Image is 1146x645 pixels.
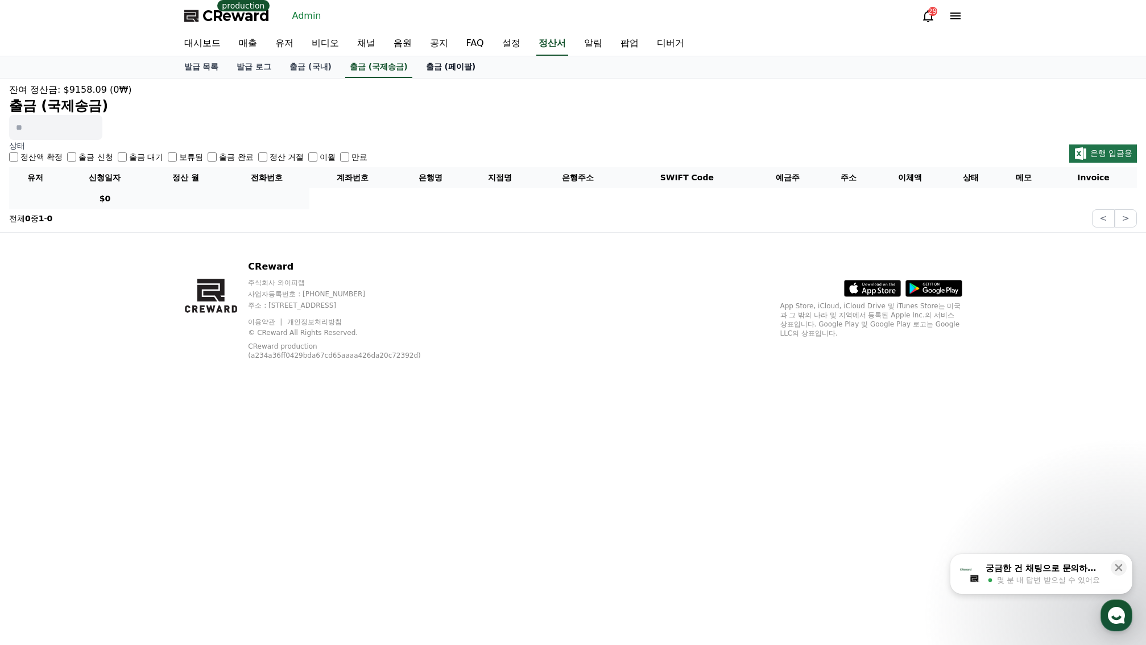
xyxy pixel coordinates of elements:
[535,167,621,188] th: 은행주소
[288,7,326,25] a: Admin
[9,97,1137,115] h2: 출금 (국제송금)
[175,56,228,78] a: 발급 목록
[227,56,280,78] a: 발급 로그
[648,32,693,56] a: 디버거
[1090,148,1132,158] span: 은행 입금용
[611,32,648,56] a: 팝업
[3,361,75,389] a: 홈
[945,167,998,188] th: 상태
[822,167,875,188] th: 주소
[248,318,284,326] a: 이용약관
[621,167,753,188] th: SWIFT Code
[248,301,448,310] p: 주소 : [STREET_ADDRESS]
[248,278,448,287] p: 주식회사 와이피랩
[219,151,253,163] label: 출금 완료
[998,167,1050,188] th: 메모
[303,32,348,56] a: 비디오
[248,328,448,337] p: © CReward All Rights Reserved.
[1092,209,1114,228] button: <
[266,32,303,56] a: 유저
[147,361,218,389] a: 설정
[493,32,529,56] a: 설정
[1069,144,1137,163] button: 은행 입금용
[25,214,31,223] strong: 0
[36,378,43,387] span: 홈
[921,9,935,23] a: 29
[780,301,962,338] p: App Store, iCloud, iCloud Drive 및 iTunes Store는 미국과 그 밖의 나라 및 지역에서 등록된 Apple Inc.의 서비스 상표입니다. Goo...
[417,56,485,78] a: 출금 (페이팔)
[465,167,535,188] th: 지점명
[928,7,937,16] div: 29
[348,32,384,56] a: 채널
[47,214,53,223] strong: 0
[248,290,448,299] p: 사업자등록번호 : [PHONE_NUMBER]
[536,32,568,56] a: 정산서
[575,32,611,56] a: 알림
[309,167,396,188] th: 계좌번호
[78,151,113,163] label: 출금 신청
[202,7,270,25] span: CReward
[148,167,223,188] th: 정산 월
[75,361,147,389] a: 대화
[175,32,230,56] a: 대시보드
[384,32,421,56] a: 음원
[248,260,448,274] p: CReward
[320,151,336,163] label: 이월
[104,378,118,387] span: 대화
[9,213,52,224] p: 전체 중 -
[421,32,457,56] a: 공지
[129,151,163,163] label: 출금 대기
[9,167,62,188] th: 유저
[457,32,493,56] a: FAQ
[179,151,203,163] label: 보류됨
[9,84,60,95] span: 잔여 정산금:
[184,7,270,25] a: CReward
[248,342,430,360] p: CReward production (a234a36ff0429bda67cd65aaaa426da20c72392d)
[39,214,44,223] strong: 1
[351,151,367,163] label: 만료
[176,378,189,387] span: 설정
[62,167,148,188] th: 신청일자
[280,56,341,78] a: 출금 (국내)
[67,193,144,205] p: $0
[753,167,822,188] th: 예금주
[64,84,132,95] span: $9158.09 (0₩)
[1050,167,1137,188] th: Invoice
[230,32,266,56] a: 매출
[270,151,304,163] label: 정산 거절
[20,151,63,163] label: 정산액 확정
[1115,209,1137,228] button: >
[875,167,945,188] th: 이체액
[287,318,342,326] a: 개인정보처리방침
[396,167,465,188] th: 은행명
[345,56,412,78] a: 출금 (국제송금)
[9,140,367,151] p: 상태
[224,167,310,188] th: 전화번호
